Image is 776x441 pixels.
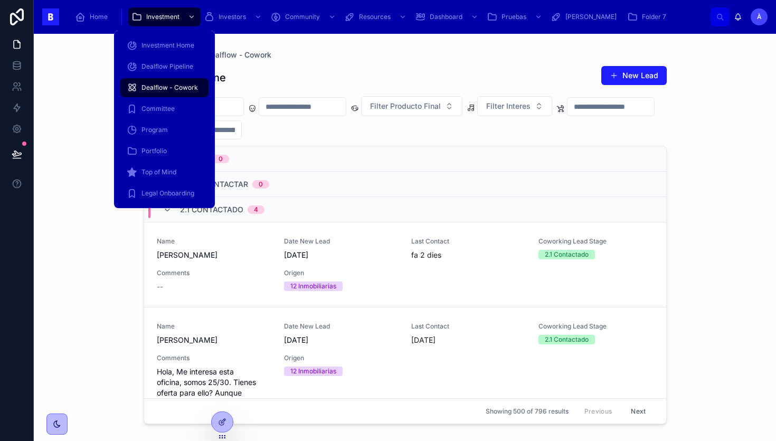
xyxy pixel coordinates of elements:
[157,269,271,277] span: Comments
[757,13,762,21] span: À
[141,168,176,176] span: Top of Mind
[120,163,209,182] a: Top of Mind
[120,120,209,139] a: Program
[412,7,484,26] a: Dashboard
[157,237,271,246] span: Name
[120,142,209,161] a: Portfolio
[120,78,209,97] a: Dealflow - Cowork
[267,7,341,26] a: Community
[501,13,526,21] span: Pruebas
[180,204,243,215] span: 2.1 Contactado
[259,180,263,189] div: 0
[141,189,194,198] span: Legal Onboarding
[128,7,201,26] a: Investment
[290,367,336,376] div: 12 Inmobiliarias
[538,322,653,331] span: Coworking Lead Stage
[545,335,589,344] div: 2.1 Contactado
[411,250,441,260] p: fa 2 dies
[120,184,209,203] a: Legal Onboarding
[623,403,653,419] button: Next
[141,105,175,113] span: Committee
[284,335,399,345] span: [DATE]
[341,7,412,26] a: Resources
[42,8,59,25] img: App logo
[538,237,653,246] span: Coworking Lead Stage
[141,83,198,92] span: Dealflow - Cowork
[157,322,271,331] span: Name
[486,407,569,416] span: Showing 500 of 796 results
[157,354,271,362] span: Comments
[284,269,399,277] span: Origen
[284,237,399,246] span: Date New Lead
[157,367,271,419] span: Hola, Me interesa esta oficina, somos 25/30. Tienes oferta para ello? Aunque sea con varios despa...
[144,222,666,307] a: Name[PERSON_NAME]Date New Lead[DATE]Last Contactfa 2 diesCoworking Lead Stage2.1 ContactadoCommen...
[141,62,193,71] span: Dealflow Pipeline
[624,7,674,26] a: Folder 7
[290,282,336,291] div: 12 Inmobiliarias
[285,13,320,21] span: Community
[411,322,526,331] span: Last Contact
[430,13,462,21] span: Dashboard
[68,5,711,29] div: scrollable content
[486,101,531,111] span: Filter Interes
[565,13,617,21] span: [PERSON_NAME]
[206,50,271,60] a: Dealflow - Cowork
[120,99,209,118] a: Committee
[547,7,624,26] a: [PERSON_NAME]
[284,322,399,331] span: Date New Lead
[157,282,163,292] span: --
[284,354,399,362] span: Origen
[141,126,168,134] span: Program
[219,155,223,163] div: 0
[411,237,526,246] span: Last Contact
[477,96,552,116] button: Select Button
[361,96,462,116] button: Select Button
[72,7,115,26] a: Home
[642,13,666,21] span: Folder 7
[484,7,547,26] a: Pruebas
[144,307,666,435] a: Name[PERSON_NAME]Date New Lead[DATE]Last Contact[DATE]Coworking Lead Stage2.1 ContactadoCommentsH...
[254,205,258,214] div: 4
[120,36,209,55] a: Investment Home
[370,101,441,111] span: Filter Producto Final
[120,57,209,76] a: Dealflow Pipeline
[219,13,246,21] span: Investors
[411,335,436,345] p: [DATE]
[141,41,194,50] span: Investment Home
[359,13,391,21] span: Resources
[157,335,271,345] span: [PERSON_NAME]
[201,7,267,26] a: Investors
[284,250,399,260] span: [DATE]
[601,66,667,85] button: New Lead
[90,13,108,21] span: Home
[545,250,589,259] div: 2.1 Contactado
[141,147,167,155] span: Portfolio
[146,13,179,21] span: Investment
[157,250,271,260] span: [PERSON_NAME]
